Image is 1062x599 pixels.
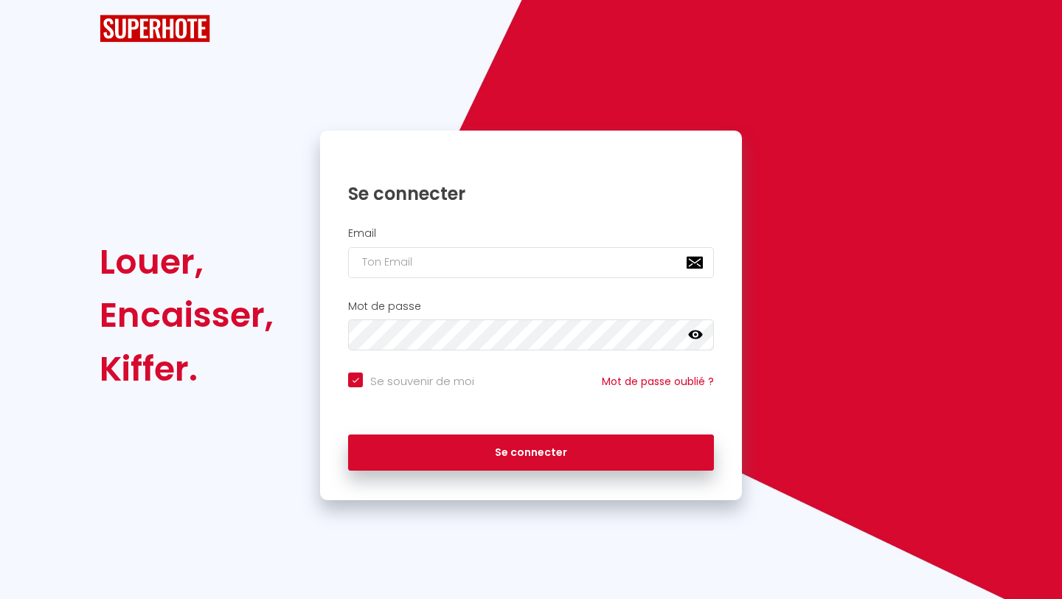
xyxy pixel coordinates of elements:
[100,342,274,395] div: Kiffer.
[100,235,274,288] div: Louer,
[602,374,714,389] a: Mot de passe oublié ?
[348,434,714,471] button: Se connecter
[348,247,714,278] input: Ton Email
[348,300,714,313] h2: Mot de passe
[348,227,714,240] h2: Email
[348,182,714,205] h1: Se connecter
[100,15,210,42] img: SuperHote logo
[100,288,274,342] div: Encaisser,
